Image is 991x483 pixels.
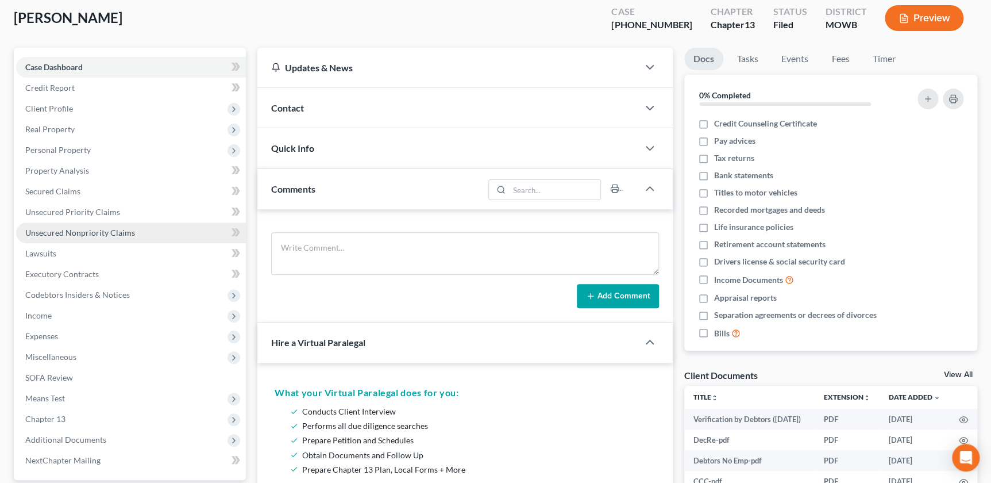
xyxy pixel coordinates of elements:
[611,5,692,18] div: Case
[25,414,65,424] span: Chapter 13
[25,186,80,196] span: Secured Claims
[16,367,246,388] a: SOFA Review
[744,19,754,30] span: 13
[16,181,246,202] a: Secured Claims
[714,274,783,286] span: Income Documents
[714,135,755,147] span: Pay advices
[684,369,758,381] div: Client Documents
[25,228,135,237] span: Unsecured Nonpriority Claims
[25,269,99,279] span: Executory Contracts
[880,430,950,450] td: [DATE]
[271,337,365,348] span: Hire a Virtual Paralegal
[714,239,826,250] span: Retirement account statements
[14,9,122,26] span: [PERSON_NAME]
[509,180,600,200] input: Search...
[684,450,815,471] td: Debtors No Emp-pdf
[699,90,751,100] strong: 0% Completed
[16,202,246,223] a: Unsecured Priority Claims
[16,243,246,264] a: Lawsuits
[822,48,859,70] a: Fees
[714,309,877,321] span: Separation agreements or decrees of divorces
[815,450,880,471] td: PDF
[16,160,246,181] a: Property Analysis
[863,48,905,70] a: Timer
[611,18,692,32] div: [PHONE_NUMBER]
[25,435,106,444] span: Additional Documents
[271,183,315,194] span: Comments
[714,118,817,129] span: Credit Counseling Certificate
[16,450,246,471] a: NextChapter Mailing
[25,83,75,93] span: Credit Report
[711,394,718,401] i: unfold_more
[271,143,314,154] span: Quick Info
[25,207,120,217] span: Unsecured Priority Claims
[880,409,950,430] td: [DATE]
[710,18,754,32] div: Chapter
[880,450,950,471] td: [DATE]
[16,57,246,78] a: Case Dashboard
[302,462,650,477] li: Prepare Chapter 13 Plan, Local Forms + More
[889,393,940,401] a: Date Added expand_more
[934,394,940,401] i: expand_more
[693,393,718,401] a: Titleunfold_more
[25,455,101,465] span: NextChapter Mailing
[25,62,83,72] span: Case Dashboard
[714,256,845,267] span: Drivers license & social security card
[25,352,76,362] span: Miscellaneous
[714,187,797,198] span: Titles to motor vehicles
[25,166,89,175] span: Property Analysis
[275,386,655,400] h5: What your Virtual Paralegal does for you:
[710,5,754,18] div: Chapter
[825,5,866,18] div: District
[25,248,56,258] span: Lawsuits
[25,124,75,134] span: Real Property
[824,393,870,401] a: Extensionunfold_more
[714,204,825,216] span: Recorded mortgages and deeds
[714,328,730,339] span: Bills
[25,331,58,341] span: Expenses
[684,430,815,450] td: DecRe-pdf
[684,409,815,430] td: Verification by Debtors ([DATE])
[815,409,880,430] td: PDF
[271,62,624,74] div: Updates & News
[952,444,980,471] div: Open Intercom Messenger
[25,310,52,320] span: Income
[577,284,659,308] button: Add Comment
[25,393,65,403] span: Means Test
[302,419,650,433] li: Performs all due diligence searches
[885,5,963,31] button: Preview
[714,152,754,164] span: Tax returns
[728,48,768,70] a: Tasks
[714,170,773,181] span: Bank statements
[302,448,650,462] li: Obtain Documents and Follow Up
[25,290,130,300] span: Codebtors Insiders & Notices
[815,430,880,450] td: PDF
[714,221,793,233] span: Life insurance policies
[16,223,246,243] a: Unsecured Nonpriority Claims
[16,78,246,98] a: Credit Report
[25,373,73,382] span: SOFA Review
[684,48,723,70] a: Docs
[302,404,650,419] li: Conducts Client Interview
[773,5,807,18] div: Status
[25,145,91,155] span: Personal Property
[302,433,650,447] li: Prepare Petition and Schedules
[25,103,73,113] span: Client Profile
[773,18,807,32] div: Filed
[271,102,304,113] span: Contact
[863,394,870,401] i: unfold_more
[772,48,818,70] a: Events
[714,292,777,304] span: Appraisal reports
[825,18,866,32] div: MOWB
[16,264,246,285] a: Executory Contracts
[944,371,973,379] a: View All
